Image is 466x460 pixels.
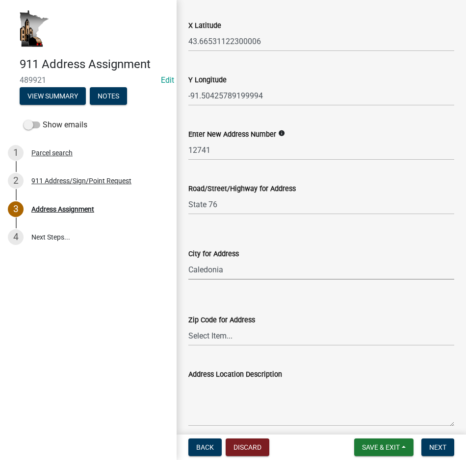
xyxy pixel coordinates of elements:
label: Show emails [24,119,87,131]
wm-modal-confirm: Edit Application Number [161,75,174,85]
img: Houston County, Minnesota [20,10,49,47]
button: View Summary [20,87,86,105]
wm-modal-confirm: Notes [90,93,127,100]
div: 3 [8,201,24,217]
label: City for Address [188,251,239,258]
label: Address Location Description [188,371,282,378]
div: Parcel search [31,149,73,156]
wm-modal-confirm: Summary [20,93,86,100]
span: 489921 [20,75,157,85]
label: Zip Code for Address [188,317,255,324]
label: Road/Street/Highway for Address [188,186,296,193]
i: info [278,130,285,137]
button: Next [421,438,454,456]
label: X Latitude [188,23,221,29]
button: Notes [90,87,127,105]
button: Save & Exit [354,438,414,456]
h4: 911 Address Assignment [20,57,169,72]
label: Enter New Address Number [188,131,276,138]
button: Back [188,438,222,456]
span: Save & Exit [362,443,400,451]
div: 1 [8,145,24,161]
button: Discard [226,438,269,456]
div: 2 [8,173,24,189]
div: 911 Address/Sign/Point Request [31,177,131,184]
span: Back [196,443,214,451]
a: Edit [161,75,174,85]
span: Next [429,443,446,451]
label: Y Longitude [188,77,227,84]
div: 4 [8,229,24,245]
div: Address Assignment [31,206,94,213]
